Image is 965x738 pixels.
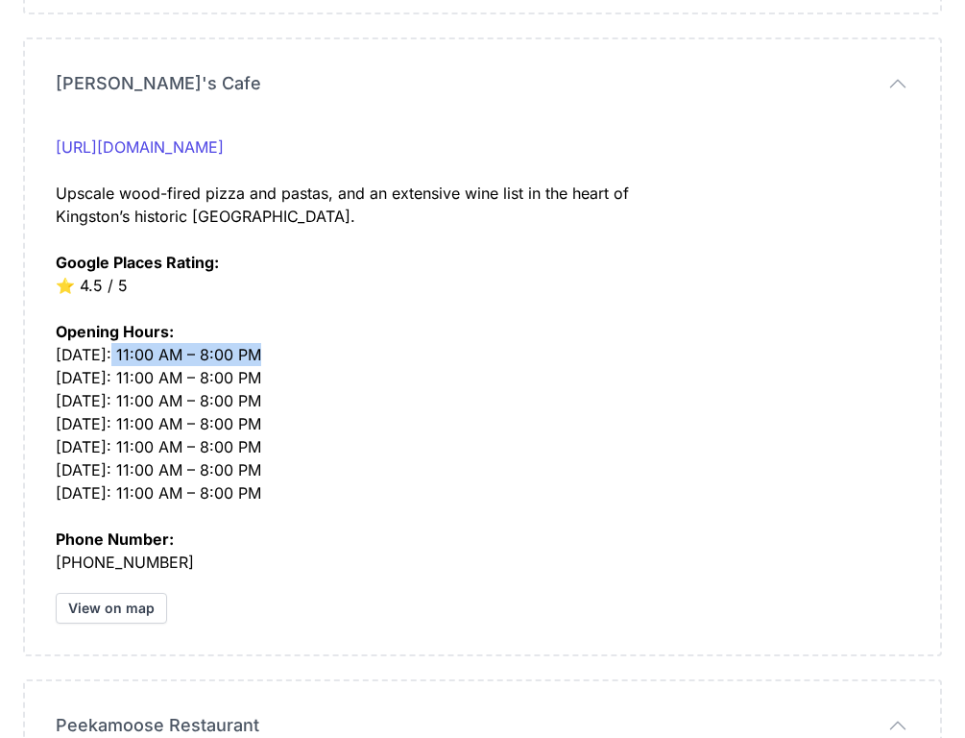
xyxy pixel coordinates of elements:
[56,529,174,549] strong: Phone Number:
[56,322,174,341] strong: Opening Hours:
[56,593,167,624] a: View on map
[56,137,224,157] a: [URL][DOMAIN_NAME]
[56,253,219,272] strong: Google Places Rating:
[56,135,909,297] div: Upscale wood-fired pizza and pastas, and an extensive wine list in the heart of Kingston’s histor...
[56,70,261,97] span: [PERSON_NAME]'s Cafe
[56,504,909,574] div: [PHONE_NUMBER]
[56,297,909,504] div: [DATE]: 11:00 AM – 8:00 PM [DATE]: 11:00 AM – 8:00 PM [DATE]: 11:00 AM – 8:00 PM [DATE]: 11:00 AM...
[56,70,909,97] button: [PERSON_NAME]'s Cafe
